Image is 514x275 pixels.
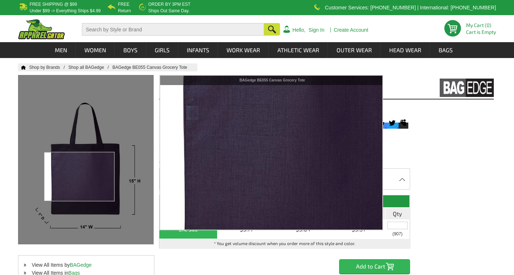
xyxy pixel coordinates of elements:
[159,239,410,248] td: * You get volume discount when you order more of this style and color.
[381,42,430,58] a: Head Wear
[392,232,403,236] span: Inventory
[179,42,218,58] a: Infants
[386,208,410,220] th: Qty
[440,79,494,97] img: BAGedge
[30,2,77,7] b: Free Shipping @ $99
[430,42,461,58] a: Bags
[269,42,328,58] a: Athletic Wear
[309,27,325,32] a: Sign In
[18,261,154,269] li: View All Items by
[29,65,69,70] a: Shop by Brands
[399,118,408,128] svg: Myspace
[293,27,306,32] a: Hello,
[18,19,65,39] img: ApparelGator
[113,65,194,70] a: BAGedge BE055 Canvas Grocery Tote
[70,262,92,268] a: BAGedge
[118,9,131,13] p: Return
[160,76,385,85] div: BAGedge BE055 Canvas Grocery Tote
[466,23,493,28] li: My Cart (0)
[339,259,410,274] input: Add to Cart
[69,65,113,70] a: Shop all BAGedge
[118,2,129,7] b: Free
[30,9,101,13] p: under $99 -> everything ships $4.99
[325,5,496,10] p: Customer Services: [PHONE_NUMBER] | International: [PHONE_NUMBER]
[148,9,190,13] p: ships out same day.
[218,42,268,58] a: Work Wear
[82,23,264,36] input: Search by Style or Brand
[18,65,26,70] a: Home
[148,2,190,7] b: Order by 3PM EST
[76,42,114,58] a: Women
[146,42,178,58] a: Girls
[387,118,397,128] svg: Twitter
[47,42,75,58] a: Men
[328,42,380,58] a: Outer Wear
[466,30,496,35] span: Cart is Empty
[334,27,368,32] a: Create Account
[115,42,146,58] a: Boys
